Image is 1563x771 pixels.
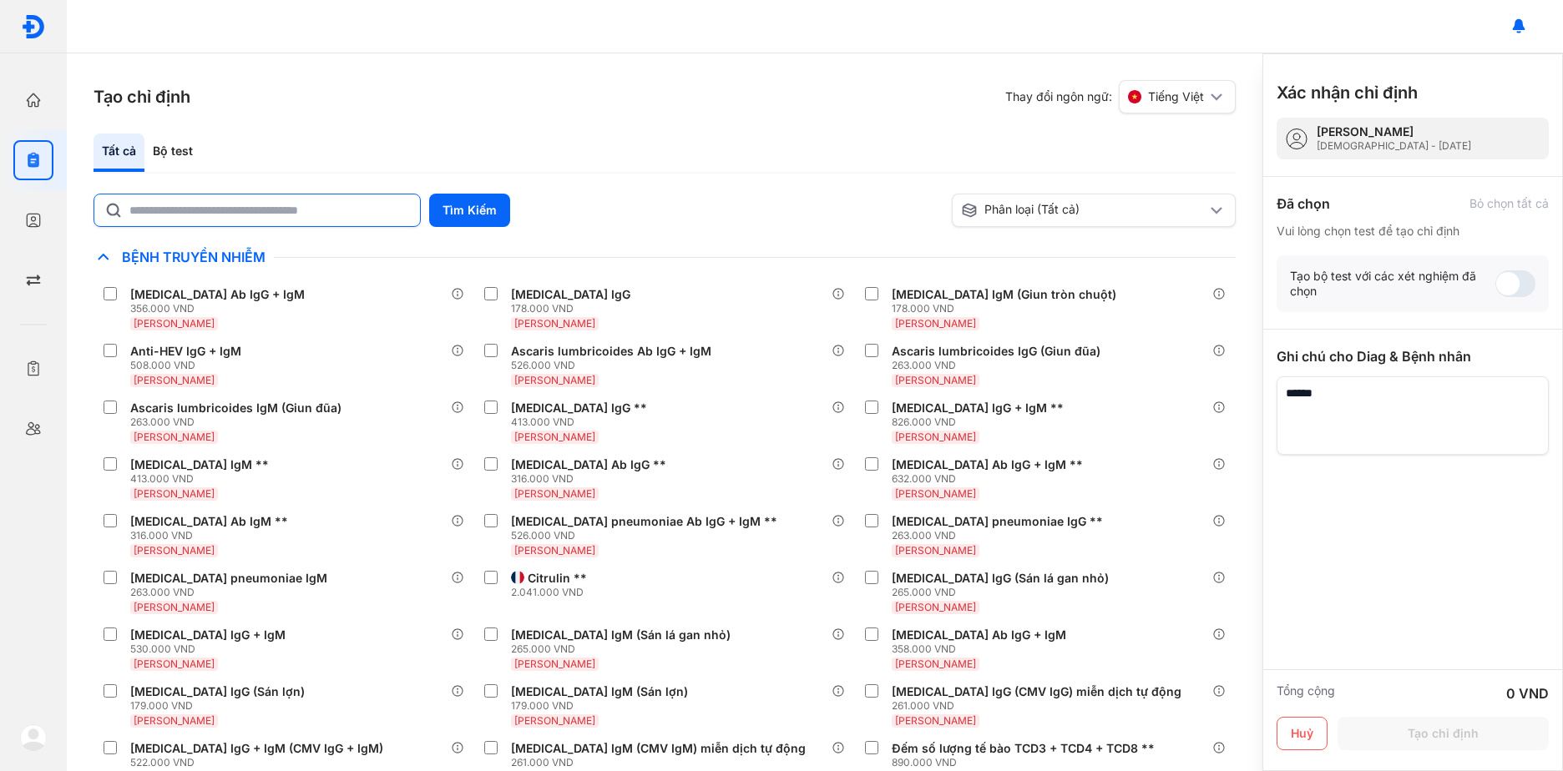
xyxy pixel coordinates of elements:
img: logo [21,14,46,39]
div: 178.000 VND [511,302,637,315]
div: 263.000 VND [130,416,348,429]
div: [MEDICAL_DATA] IgM ** [130,457,269,472]
img: logo [20,724,47,751]
span: [PERSON_NAME] [134,658,215,670]
span: [PERSON_NAME] [895,601,976,613]
div: [MEDICAL_DATA] pneumoniae Ab IgG + IgM ** [511,514,777,529]
span: [PERSON_NAME] [134,317,215,330]
span: [PERSON_NAME] [895,487,976,500]
div: Ascaris lumbricoides IgG (Giun đũa) [892,344,1100,359]
div: 261.000 VND [511,756,812,769]
div: [MEDICAL_DATA] IgG (CMV IgG) miễn dịch tự động [892,684,1181,699]
span: [PERSON_NAME] [895,658,976,670]
span: [PERSON_NAME] [514,714,595,727]
div: Bộ test [144,134,201,172]
span: [PERSON_NAME] [514,374,595,386]
div: 263.000 VND [892,529,1110,542]
h3: Xác nhận chỉ định [1277,81,1418,104]
div: 179.000 VND [130,699,311,713]
span: [PERSON_NAME] [134,487,215,500]
span: [PERSON_NAME] [134,544,215,557]
div: [MEDICAL_DATA] pneumoniae IgM [130,571,327,586]
button: Tìm Kiếm [429,194,510,227]
div: [MEDICAL_DATA] IgG (Sán lá gan nhỏ) [892,571,1109,586]
div: Ascaris lumbricoides Ab IgG + IgM [511,344,711,359]
div: 526.000 VND [511,529,784,542]
div: [MEDICAL_DATA] pneumoniae IgG ** [892,514,1103,529]
div: Bỏ chọn tất cả [1469,196,1549,211]
span: [PERSON_NAME] [895,431,976,443]
div: [MEDICAL_DATA] IgG + IgM (CMV IgG + IgM) [130,741,383,756]
span: [PERSON_NAME] [514,487,595,500]
div: [MEDICAL_DATA] Ab IgG + IgM [130,287,305,302]
h3: Tạo chỉ định [94,85,190,108]
div: Tổng cộng [1277,683,1335,703]
div: Anti-HEV IgG + IgM [130,344,241,359]
div: [MEDICAL_DATA] IgM (Sán lợn) [511,684,688,699]
span: [PERSON_NAME] [134,431,215,443]
span: [PERSON_NAME] [514,544,595,557]
div: [MEDICAL_DATA] Ab IgG + IgM ** [892,457,1083,472]
div: 261.000 VND [892,699,1188,713]
div: [MEDICAL_DATA] Ab IgG ** [511,457,666,472]
div: 632.000 VND [892,472,1090,486]
span: [PERSON_NAME] [514,658,595,670]
div: [MEDICAL_DATA] IgG ** [511,401,647,416]
div: [DEMOGRAPHIC_DATA] - [DATE] [1317,139,1471,153]
div: [MEDICAL_DATA] Ab IgG + IgM [892,627,1066,642]
div: Citrulin ** [528,571,587,586]
div: 316.000 VND [130,529,295,542]
div: 263.000 VND [130,586,334,599]
span: [PERSON_NAME] [895,317,976,330]
div: 0 VND [1506,683,1549,703]
span: [PERSON_NAME] [134,374,215,386]
span: [PERSON_NAME] [895,544,976,557]
div: [MEDICAL_DATA] IgG (Sán lợn) [130,684,305,699]
div: Vui lòng chọn test để tạo chỉ định [1277,224,1549,239]
div: 358.000 VND [892,642,1073,656]
div: Tạo bộ test với các xét nghiệm đã chọn [1290,269,1495,299]
div: [MEDICAL_DATA] Ab IgM ** [130,514,288,529]
div: 265.000 VND [892,586,1115,599]
div: [MEDICAL_DATA] IgM (Sán lá gan nhỏ) [511,627,731,642]
div: 179.000 VND [511,699,695,713]
div: Phân loại (Tất cả) [961,202,1206,219]
div: 526.000 VND [511,359,718,372]
div: 316.000 VND [511,472,673,486]
span: [PERSON_NAME] [895,714,976,727]
span: Bệnh Truyền Nhiễm [114,249,274,265]
div: Ascaris lumbricoides IgM (Giun đũa) [130,401,341,416]
div: 356.000 VND [130,302,311,315]
div: 263.000 VND [892,359,1107,372]
div: [PERSON_NAME] [1317,124,1471,139]
button: Tạo chỉ định [1338,717,1549,750]
div: [MEDICAL_DATA] IgG [511,287,630,302]
div: 178.000 VND [892,302,1123,315]
div: 508.000 VND [130,359,248,372]
span: [PERSON_NAME] [514,317,595,330]
div: Ghi chú cho Diag & Bệnh nhân [1277,346,1549,366]
div: 265.000 VND [511,642,737,656]
div: [MEDICAL_DATA] IgM (CMV IgM) miễn dịch tự động [511,741,806,756]
span: Tiếng Việt [1148,89,1204,104]
div: 826.000 VND [892,416,1070,429]
span: [PERSON_NAME] [134,714,215,727]
span: [PERSON_NAME] [514,431,595,443]
div: Đếm số lượng tế bào TCD3 + TCD4 + TCD8 ** [892,741,1155,756]
div: Thay đổi ngôn ngữ: [1005,80,1236,113]
div: 413.000 VND [130,472,276,486]
div: 522.000 VND [130,756,390,769]
div: [MEDICAL_DATA] IgG + IgM [130,627,286,642]
div: 890.000 VND [892,756,1161,769]
span: [PERSON_NAME] [895,374,976,386]
div: Tất cả [94,134,144,172]
div: 413.000 VND [511,416,654,429]
div: Đã chọn [1277,194,1330,214]
div: [MEDICAL_DATA] IgG + IgM ** [892,401,1064,416]
button: Huỷ [1277,717,1328,750]
div: [MEDICAL_DATA] IgM (Giun tròn chuột) [892,287,1116,302]
div: 2.041.000 VND [511,586,594,599]
div: 530.000 VND [130,642,292,656]
span: [PERSON_NAME] [134,601,215,613]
